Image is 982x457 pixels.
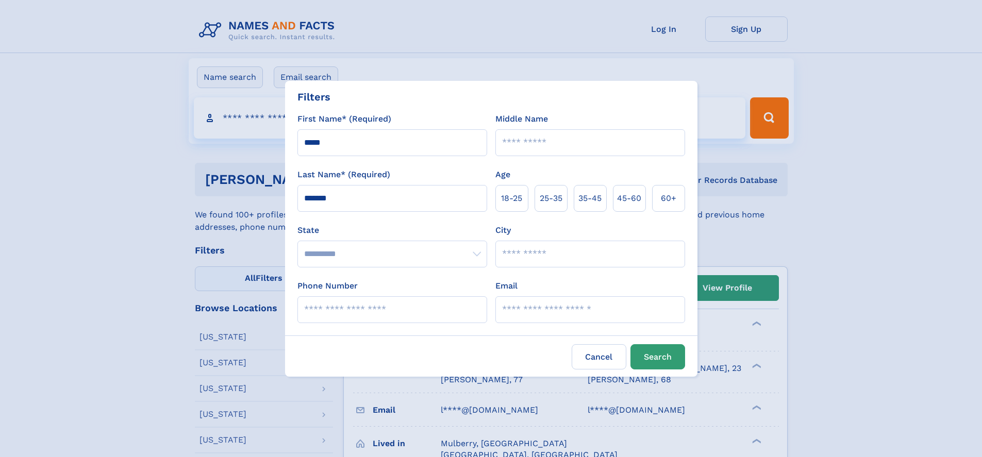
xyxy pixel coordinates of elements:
[297,113,391,125] label: First Name* (Required)
[297,89,330,105] div: Filters
[495,168,510,181] label: Age
[297,168,390,181] label: Last Name* (Required)
[297,280,358,292] label: Phone Number
[297,224,487,236] label: State
[501,192,522,205] span: 18‑25
[661,192,676,205] span: 60+
[617,192,641,205] span: 45‑60
[630,344,685,369] button: Search
[495,113,548,125] label: Middle Name
[578,192,602,205] span: 35‑45
[572,344,626,369] label: Cancel
[495,224,511,236] label: City
[540,192,562,205] span: 25‑35
[495,280,518,292] label: Email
